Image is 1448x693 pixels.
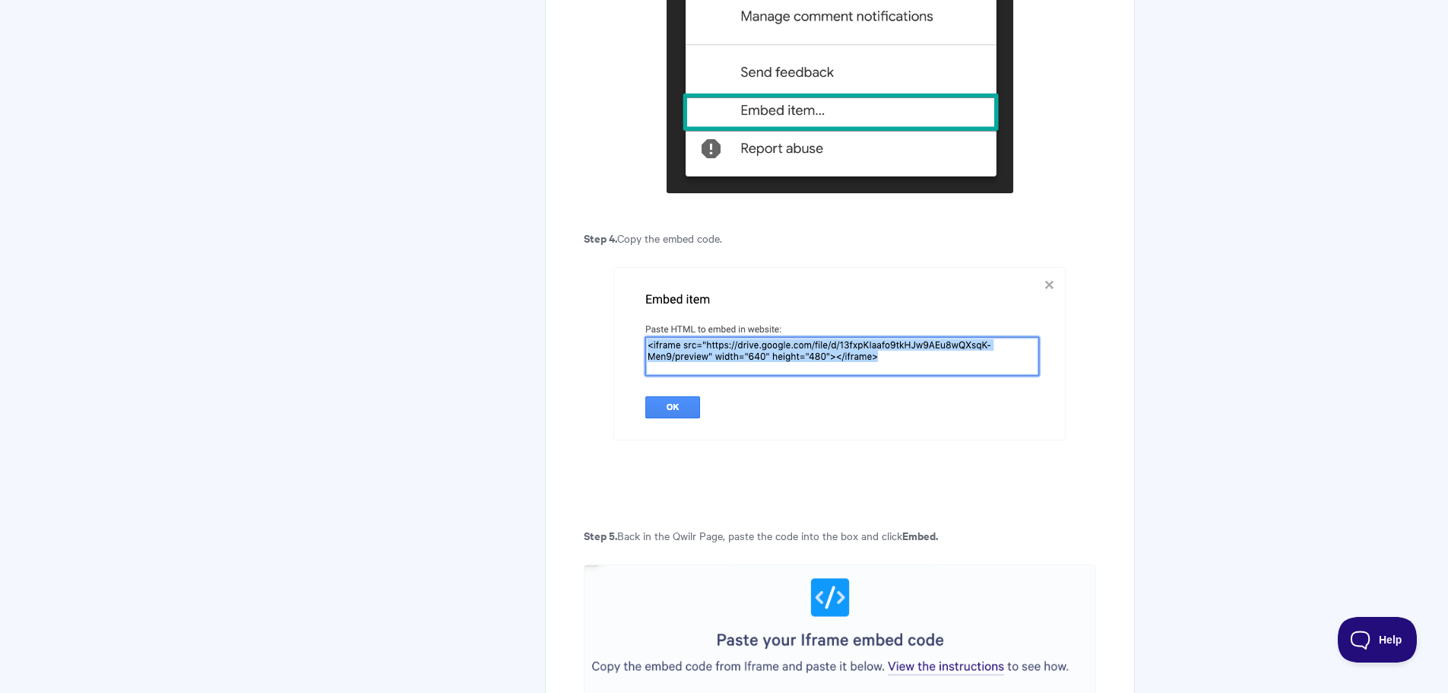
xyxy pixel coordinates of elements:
p: Back in the Qwilr Page, paste the code into the box and click [584,526,1095,545]
iframe: Toggle Customer Support [1338,617,1418,663]
p: Copy the embed code. [584,229,1095,247]
strong: Step 4. [584,230,617,246]
strong: Step 5. [584,527,617,543]
strong: Embed. [902,527,938,543]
